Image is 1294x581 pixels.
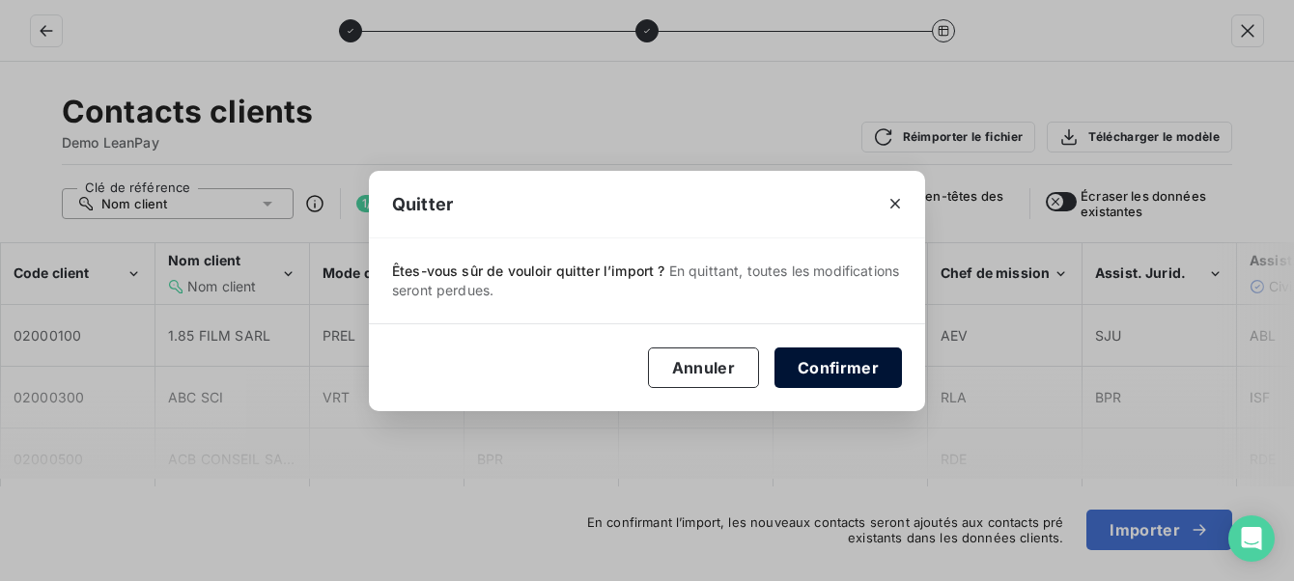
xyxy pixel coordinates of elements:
button: Confirmer [774,347,902,388]
span: Êtes-vous sûr de vouloir quitter l’import ? [369,238,925,323]
button: Annuler [648,347,759,388]
span: En quittant, toutes les modifications seront perdues. [392,263,899,298]
div: Open Intercom Messenger [1228,515,1275,562]
span: Quitter [392,191,453,217]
